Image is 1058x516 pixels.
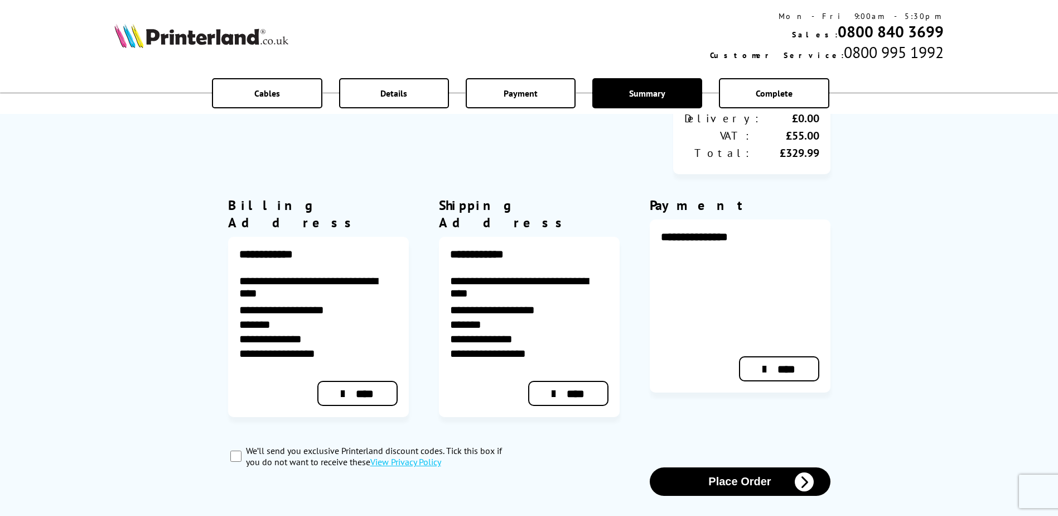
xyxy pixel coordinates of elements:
button: Place Order [650,467,830,496]
label: We’ll send you exclusive Printerland discount codes. Tick this box if you do not want to receive ... [246,445,517,467]
div: £0.00 [761,111,819,126]
div: Mon - Fri 9:00am - 5:30pm [710,11,944,21]
span: Complete [756,88,793,99]
div: £329.99 [752,146,819,160]
div: £55.00 [752,128,819,143]
span: Sales: [792,30,838,40]
div: Delivery: [684,111,761,126]
span: 0800 995 1992 [844,42,944,63]
span: Customer Service: [710,50,844,60]
span: Cables [254,88,280,99]
span: Payment [504,88,538,99]
div: Payment [650,197,830,214]
div: Total: [684,146,752,160]
a: modal_privacy [370,456,441,467]
img: Printerland Logo [114,23,288,48]
div: VAT: [684,128,752,143]
span: Details [380,88,407,99]
a: 0800 840 3699 [838,21,944,42]
span: Summary [629,88,665,99]
div: Billing Address [228,197,409,231]
div: Shipping Address [439,197,620,231]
